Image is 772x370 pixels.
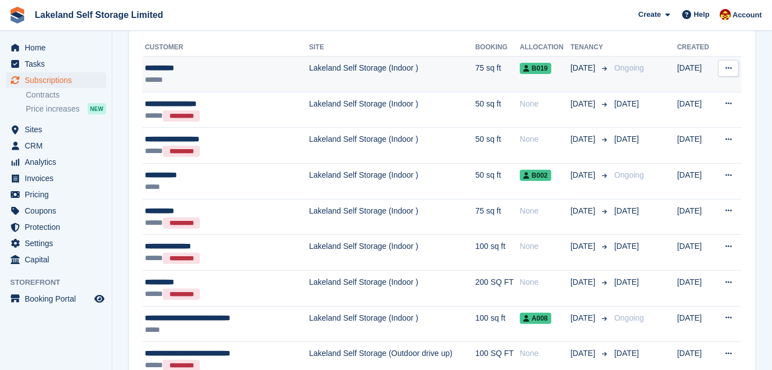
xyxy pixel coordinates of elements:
[6,170,106,186] a: menu
[614,63,644,72] span: Ongoing
[309,235,476,271] td: Lakeland Self Storage (Indoor )
[520,39,570,57] th: Allocation
[677,92,714,128] td: [DATE]
[25,138,92,154] span: CRM
[570,169,597,181] span: [DATE]
[570,39,610,57] th: Tenancy
[476,92,520,128] td: 50 sq ft
[520,170,551,181] span: B002
[25,219,92,235] span: Protection
[520,276,570,288] div: None
[520,313,551,324] span: A008
[476,271,520,307] td: 200 SQ FT
[25,72,92,88] span: Subscriptions
[6,154,106,170] a: menu
[6,40,106,55] a: menu
[476,306,520,342] td: 100 sq ft
[25,203,92,219] span: Coupons
[309,92,476,128] td: Lakeland Self Storage (Indoor )
[476,199,520,235] td: 75 sq ft
[570,205,597,217] span: [DATE]
[25,291,92,307] span: Booking Portal
[6,203,106,219] a: menu
[677,235,714,271] td: [DATE]
[25,170,92,186] span: Invoices
[570,276,597,288] span: [DATE]
[614,349,639,358] span: [DATE]
[476,164,520,200] td: 50 sq ft
[677,306,714,342] td: [DATE]
[694,9,710,20] span: Help
[570,98,597,110] span: [DATE]
[570,312,597,324] span: [DATE]
[520,133,570,145] div: None
[309,306,476,342] td: Lakeland Self Storage (Indoor )
[614,99,639,108] span: [DATE]
[10,277,112,288] span: Storefront
[30,6,168,24] a: Lakeland Self Storage Limited
[6,235,106,251] a: menu
[25,252,92,267] span: Capital
[677,199,714,235] td: [DATE]
[309,128,476,164] td: Lakeland Self Storage (Indoor )
[614,277,639,286] span: [DATE]
[309,199,476,235] td: Lakeland Self Storage (Indoor )
[9,7,26,24] img: stora-icon-8386f47178a22dfd0bd8f6a31ec36ba5ce8667c1dd55bd0f319d3a0aa187defe.svg
[614,242,639,251] span: [DATE]
[677,164,714,200] td: [DATE]
[570,348,597,359] span: [DATE]
[614,313,644,322] span: Ongoing
[677,271,714,307] td: [DATE]
[520,240,570,252] div: None
[25,122,92,137] span: Sites
[570,62,597,74] span: [DATE]
[520,205,570,217] div: None
[570,133,597,145] span: [DATE]
[476,128,520,164] td: 50 sq ft
[677,128,714,164] td: [DATE]
[6,122,106,137] a: menu
[476,57,520,92] td: 75 sq ft
[26,103,106,115] a: Price increases NEW
[638,9,661,20] span: Create
[309,39,476,57] th: Site
[25,40,92,55] span: Home
[520,348,570,359] div: None
[309,271,476,307] td: Lakeland Self Storage (Indoor )
[733,10,762,21] span: Account
[88,103,106,114] div: NEW
[614,135,639,144] span: [DATE]
[6,72,106,88] a: menu
[520,98,570,110] div: None
[614,206,639,215] span: [DATE]
[6,56,106,72] a: menu
[476,39,520,57] th: Booking
[6,187,106,202] a: menu
[720,9,731,20] img: Diane Carney
[309,164,476,200] td: Lakeland Self Storage (Indoor )
[677,57,714,92] td: [DATE]
[6,291,106,307] a: menu
[6,252,106,267] a: menu
[570,240,597,252] span: [DATE]
[25,187,92,202] span: Pricing
[476,235,520,271] td: 100 sq ft
[309,57,476,92] td: Lakeland Self Storage (Indoor )
[520,63,551,74] span: B019
[93,292,106,306] a: Preview store
[25,235,92,251] span: Settings
[26,90,106,100] a: Contracts
[26,104,80,114] span: Price increases
[6,138,106,154] a: menu
[6,219,106,235] a: menu
[25,56,92,72] span: Tasks
[677,39,714,57] th: Created
[143,39,309,57] th: Customer
[614,170,644,179] span: Ongoing
[25,154,92,170] span: Analytics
